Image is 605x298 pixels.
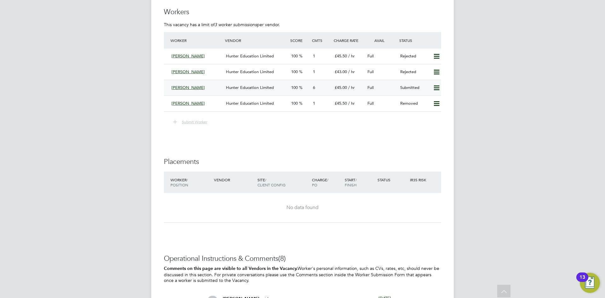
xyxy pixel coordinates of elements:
[348,69,355,74] span: / hr
[182,119,207,124] span: Submit Worker
[164,157,441,167] h3: Placements
[169,118,212,126] button: Submit Worker
[164,254,441,263] h3: Operational Instructions & Comments
[398,35,441,46] div: Status
[169,174,212,190] div: Worker
[348,101,355,106] span: / hr
[256,174,310,190] div: Site
[164,8,441,17] h3: Workers
[313,85,315,90] span: 6
[313,101,315,106] span: 1
[398,51,430,61] div: Rejected
[335,69,347,74] span: £43.00
[257,177,285,187] span: / Client Config
[291,101,298,106] span: 100
[345,177,357,187] span: / Finish
[367,53,374,59] span: Full
[164,266,297,271] b: Comments on this page are visible to all Vendors in the Vacancy.
[226,101,274,106] span: Hunter Education Limited
[169,35,223,46] div: Worker
[398,98,430,109] div: Removed
[164,22,441,27] p: This vacancy has a limit of per vendor.
[291,85,298,90] span: 100
[170,204,435,211] div: No data found
[171,53,205,59] span: [PERSON_NAME]
[343,174,376,190] div: Start
[398,67,430,77] div: Rejected
[310,35,332,46] div: Cmts
[223,35,289,46] div: Vendor
[310,174,343,190] div: Charge
[312,177,328,187] span: / PO
[579,277,585,285] div: 13
[215,22,257,27] em: 3 worker submissions
[171,101,205,106] span: [PERSON_NAME]
[313,53,315,59] span: 1
[278,254,286,263] span: (8)
[348,85,355,90] span: / hr
[398,83,430,93] div: Submitted
[171,85,205,90] span: [PERSON_NAME]
[164,266,441,283] p: Worker's personal information, such as CVs, rates, etc, should never be discussed in this section...
[212,174,256,185] div: Vendor
[408,174,430,185] div: IR35 Risk
[170,177,188,187] span: / Position
[580,273,600,293] button: Open Resource Center, 13 new notifications
[291,69,298,74] span: 100
[367,85,374,90] span: Full
[226,53,274,59] span: Hunter Education Limited
[367,101,374,106] span: Full
[365,35,398,46] div: Avail
[226,69,274,74] span: Hunter Education Limited
[335,101,347,106] span: £45.50
[171,69,205,74] span: [PERSON_NAME]
[376,174,409,185] div: Status
[348,53,355,59] span: / hr
[335,53,347,59] span: £45.50
[313,69,315,74] span: 1
[335,85,347,90] span: £45.00
[332,35,365,46] div: Charge Rate
[367,69,374,74] span: Full
[289,35,310,46] div: Score
[291,53,298,59] span: 100
[226,85,274,90] span: Hunter Education Limited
